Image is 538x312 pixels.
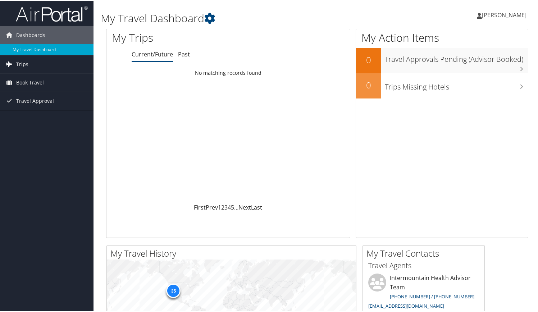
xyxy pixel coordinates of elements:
h1: My Trips [112,29,243,45]
span: [PERSON_NAME] [482,10,526,18]
h2: 0 [356,78,381,91]
a: Prev [206,203,218,211]
a: 0Travel Approvals Pending (Advisor Booked) [356,47,528,73]
h2: My Travel Contacts [366,247,484,259]
h2: 0 [356,53,381,65]
a: 1 [218,203,221,211]
div: 35 [166,283,181,297]
a: [PERSON_NAME] [477,4,534,25]
a: Current/Future [132,50,173,58]
h3: Travel Agents [368,260,479,270]
a: Past [178,50,190,58]
a: [PHONE_NUMBER] / [PHONE_NUMBER] [390,293,474,299]
a: 5 [231,203,234,211]
a: [EMAIL_ADDRESS][DOMAIN_NAME] [368,302,444,308]
h3: Trips Missing Hotels [385,78,528,91]
span: Book Travel [16,73,44,91]
h1: My Travel Dashboard [101,10,389,25]
h3: Travel Approvals Pending (Advisor Booked) [385,50,528,64]
td: No matching records found [106,66,350,79]
a: 0Trips Missing Hotels [356,73,528,98]
a: 2 [221,203,224,211]
span: Trips [16,55,28,73]
a: Last [251,203,262,211]
h1: My Action Items [356,29,528,45]
a: 4 [228,203,231,211]
span: Travel Approval [16,91,54,109]
span: Dashboards [16,26,45,43]
a: 3 [224,203,228,211]
img: airportal-logo.png [16,5,88,22]
h2: My Travel History [110,247,356,259]
a: Next [238,203,251,211]
li: Intermountain Health Advisor Team [365,273,483,311]
span: … [234,203,238,211]
a: First [194,203,206,211]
